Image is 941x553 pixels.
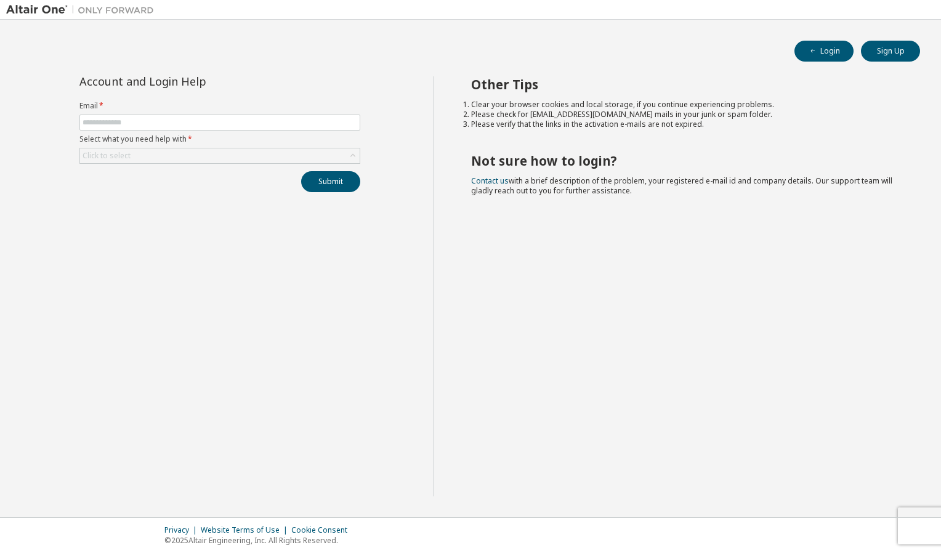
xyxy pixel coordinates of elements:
[291,525,355,535] div: Cookie Consent
[164,525,201,535] div: Privacy
[471,100,899,110] li: Clear your browser cookies and local storage, if you continue experiencing problems.
[201,525,291,535] div: Website Terms of Use
[471,176,892,196] span: with a brief description of the problem, your registered e-mail id and company details. Our suppo...
[861,41,920,62] button: Sign Up
[794,41,854,62] button: Login
[6,4,160,16] img: Altair One
[471,153,899,169] h2: Not sure how to login?
[79,76,304,86] div: Account and Login Help
[471,76,899,92] h2: Other Tips
[164,535,355,546] p: © 2025 Altair Engineering, Inc. All Rights Reserved.
[471,110,899,119] li: Please check for [EMAIL_ADDRESS][DOMAIN_NAME] mails in your junk or spam folder.
[83,151,131,161] div: Click to select
[471,176,509,186] a: Contact us
[79,134,360,144] label: Select what you need help with
[80,148,360,163] div: Click to select
[471,119,899,129] li: Please verify that the links in the activation e-mails are not expired.
[301,171,360,192] button: Submit
[79,101,360,111] label: Email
